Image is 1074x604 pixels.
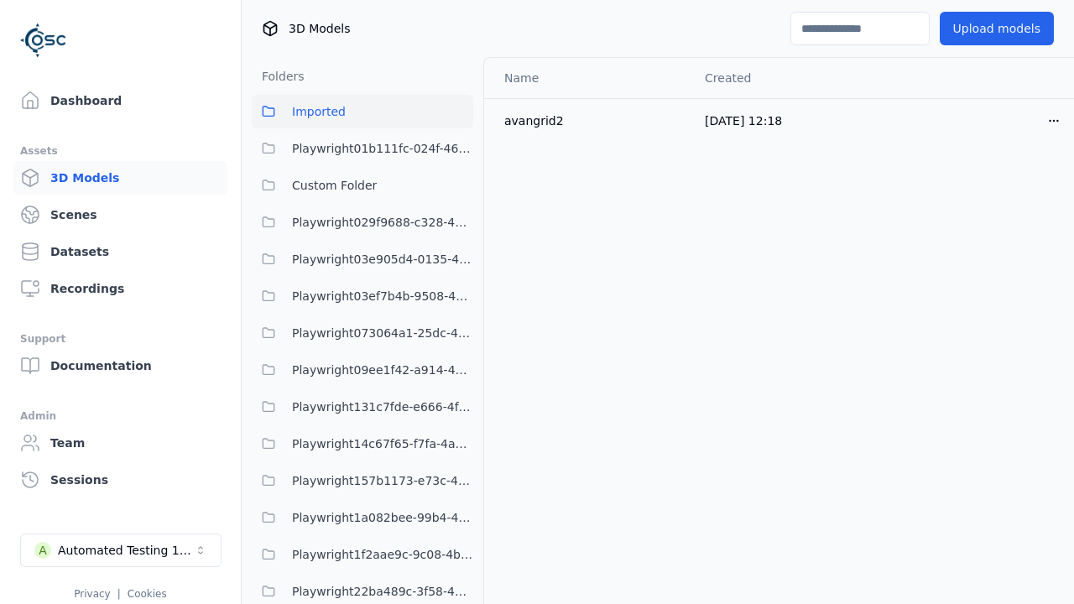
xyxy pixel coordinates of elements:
[13,349,227,383] a: Documentation
[20,534,222,567] button: Select a workspace
[20,141,221,161] div: Assets
[292,102,346,122] span: Imported
[504,112,678,129] div: avangrid2
[13,235,227,268] a: Datasets
[292,175,377,195] span: Custom Folder
[292,323,473,343] span: Playwright073064a1-25dc-42be-bd5d-9b023c0ea8dd
[252,169,473,202] button: Custom Folder
[117,588,121,600] span: |
[74,588,110,600] a: Privacy
[292,544,473,565] span: Playwright1f2aae9c-9c08-4bb6-a2d5-dc0ac64e971c
[252,95,473,128] button: Imported
[252,242,473,276] button: Playwright03e905d4-0135-4922-94e2-0c56aa41bf04
[484,58,691,98] th: Name
[13,463,227,497] a: Sessions
[292,249,473,269] span: Playwright03e905d4-0135-4922-94e2-0c56aa41bf04
[252,68,305,85] h3: Folders
[34,542,51,559] div: A
[20,329,221,349] div: Support
[252,206,473,239] button: Playwright029f9688-c328-482d-9c42-3b0c529f8514
[58,542,194,559] div: Automated Testing 1 - Playwright
[252,279,473,313] button: Playwright03ef7b4b-9508-47f0-8afd-5e0ec78663fc
[13,84,227,117] a: Dashboard
[252,132,473,165] button: Playwright01b111fc-024f-466d-9bae-c06bfb571c6d
[705,114,782,128] span: [DATE] 12:18
[292,471,473,491] span: Playwright157b1173-e73c-4808-a1ac-12e2e4cec217
[292,360,473,380] span: Playwright09ee1f42-a914-43b3-abf1-e7ca57cf5f96
[691,58,882,98] th: Created
[292,138,473,159] span: Playwright01b111fc-024f-466d-9bae-c06bfb571c6d
[252,427,473,461] button: Playwright14c67f65-f7fa-4a69-9dce-fa9a259dcaa1
[13,198,227,232] a: Scenes
[292,212,473,232] span: Playwright029f9688-c328-482d-9c42-3b0c529f8514
[289,20,350,37] span: 3D Models
[252,464,473,497] button: Playwright157b1173-e73c-4808-a1ac-12e2e4cec217
[252,538,473,571] button: Playwright1f2aae9c-9c08-4bb6-a2d5-dc0ac64e971c
[128,588,167,600] a: Cookies
[252,501,473,534] button: Playwright1a082bee-99b4-4375-8133-1395ef4c0af5
[292,434,473,454] span: Playwright14c67f65-f7fa-4a69-9dce-fa9a259dcaa1
[292,286,473,306] span: Playwright03ef7b4b-9508-47f0-8afd-5e0ec78663fc
[13,272,227,305] a: Recordings
[252,390,473,424] button: Playwright131c7fde-e666-4f3e-be7e-075966dc97bc
[292,581,473,601] span: Playwright22ba489c-3f58-40ce-82d9-297bfd19b528
[20,17,67,64] img: Logo
[252,316,473,350] button: Playwright073064a1-25dc-42be-bd5d-9b023c0ea8dd
[13,426,227,460] a: Team
[292,397,473,417] span: Playwright131c7fde-e666-4f3e-be7e-075966dc97bc
[292,508,473,528] span: Playwright1a082bee-99b4-4375-8133-1395ef4c0af5
[20,406,221,426] div: Admin
[252,353,473,387] button: Playwright09ee1f42-a914-43b3-abf1-e7ca57cf5f96
[940,12,1054,45] button: Upload models
[13,161,227,195] a: 3D Models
